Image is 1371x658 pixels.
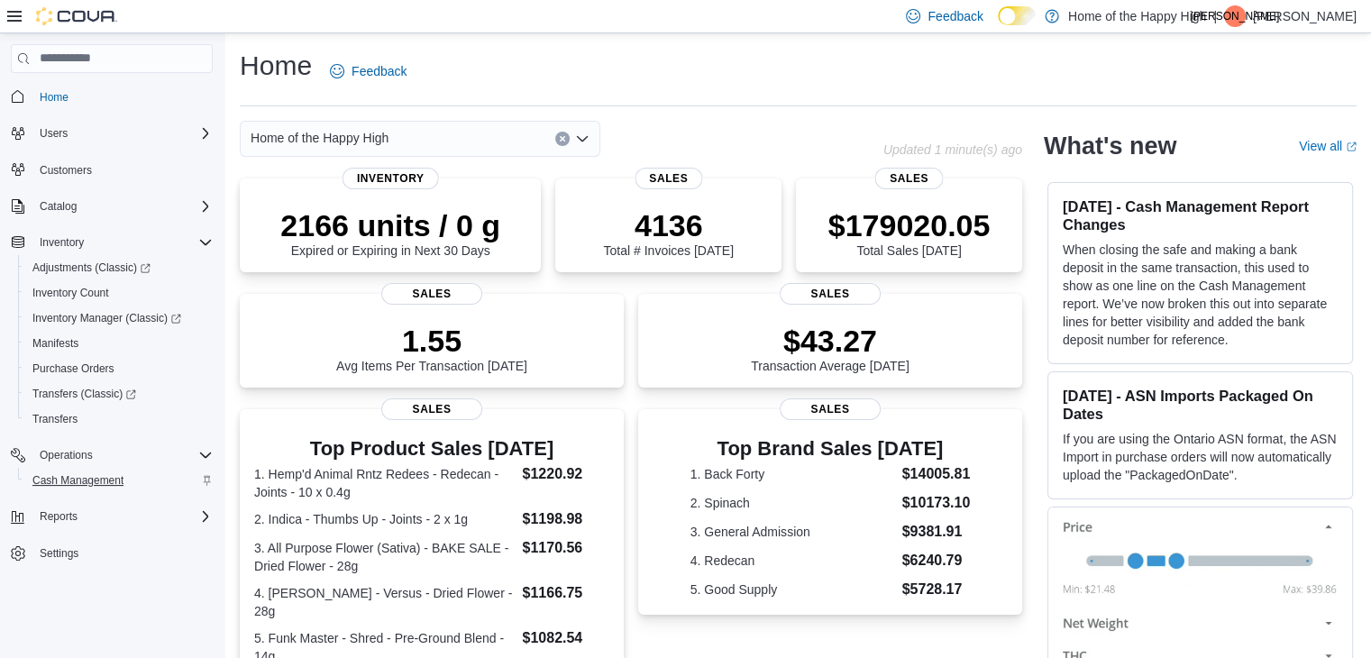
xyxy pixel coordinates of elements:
[4,121,220,146] button: Users
[32,387,136,401] span: Transfers (Classic)
[25,257,158,279] a: Adjustments (Classic)
[902,579,971,600] dd: $5728.17
[751,323,909,359] p: $43.27
[522,582,608,604] dd: $1166.75
[32,196,84,217] button: Catalog
[1063,387,1338,423] h3: [DATE] - ASN Imports Packaged On Dates
[352,62,407,80] span: Feedback
[18,381,220,407] a: Transfers (Classic)
[18,356,220,381] button: Purchase Orders
[381,398,482,420] span: Sales
[4,194,220,219] button: Catalog
[18,255,220,280] a: Adjustments (Classic)
[32,361,114,376] span: Purchase Orders
[902,521,971,543] dd: $9381.91
[1063,430,1338,484] p: If you are using the Ontario ASN format, the ASN Import in purchase orders will now automatically...
[25,358,213,379] span: Purchase Orders
[32,286,109,300] span: Inventory Count
[25,383,213,405] span: Transfers (Classic)
[32,260,151,275] span: Adjustments (Classic)
[254,465,515,501] dt: 1. Hemp'd Animal Rntz Redees - Redecan - Joints - 10 x 0.4g
[251,127,388,149] span: Home of the Happy High
[1191,5,1280,27] span: [PERSON_NAME]
[32,87,76,108] a: Home
[32,412,78,426] span: Transfers
[522,537,608,559] dd: $1170.56
[32,232,91,253] button: Inventory
[25,282,213,304] span: Inventory Count
[40,126,68,141] span: Users
[254,438,609,460] h3: Top Product Sales [DATE]
[1063,197,1338,233] h3: [DATE] - Cash Management Report Changes
[254,584,515,620] dt: 4. [PERSON_NAME] - Versus - Dried Flower - 28g
[690,552,895,570] dt: 4. Redecan
[4,443,220,468] button: Operations
[32,159,213,181] span: Customers
[32,506,213,527] span: Reports
[18,306,220,331] a: Inventory Manager (Classic)
[1346,142,1357,152] svg: External link
[25,282,116,304] a: Inventory Count
[25,383,143,405] a: Transfers (Classic)
[25,333,86,354] a: Manifests
[25,333,213,354] span: Manifests
[875,168,943,189] span: Sales
[25,358,122,379] a: Purchase Orders
[522,463,608,485] dd: $1220.92
[381,283,482,305] span: Sales
[32,336,78,351] span: Manifests
[751,323,909,373] div: Transaction Average [DATE]
[828,207,991,243] p: $179020.05
[25,408,85,430] a: Transfers
[1299,139,1357,153] a: View allExternal link
[902,550,971,571] dd: $6240.79
[690,580,895,599] dt: 5. Good Supply
[32,542,213,564] span: Settings
[25,257,213,279] span: Adjustments (Classic)
[32,444,100,466] button: Operations
[32,160,99,181] a: Customers
[32,123,213,144] span: Users
[25,470,131,491] a: Cash Management
[32,311,181,325] span: Inventory Manager (Classic)
[928,7,983,25] span: Feedback
[25,408,213,430] span: Transfers
[11,77,213,614] nav: Complex example
[603,207,733,243] p: 4136
[32,473,123,488] span: Cash Management
[254,539,515,575] dt: 3. All Purpose Flower (Sativa) - BAKE SALE - Dried Flower - 28g
[40,509,78,524] span: Reports
[902,492,971,514] dd: $10173.10
[4,84,220,110] button: Home
[635,168,702,189] span: Sales
[336,323,527,373] div: Avg Items Per Transaction [DATE]
[828,207,991,258] div: Total Sales [DATE]
[25,307,188,329] a: Inventory Manager (Classic)
[40,163,92,178] span: Customers
[1224,5,1246,27] div: JT Akrofi
[40,235,84,250] span: Inventory
[522,627,608,649] dd: $1082.54
[1068,5,1206,27] p: Home of the Happy High
[18,331,220,356] button: Manifests
[690,465,895,483] dt: 1. Back Forty
[25,470,213,491] span: Cash Management
[1253,5,1357,27] p: [PERSON_NAME]
[32,123,75,144] button: Users
[883,142,1022,157] p: Updated 1 minute(s) ago
[18,407,220,432] button: Transfers
[4,504,220,529] button: Reports
[690,523,895,541] dt: 3. General Admission
[25,307,213,329] span: Inventory Manager (Classic)
[32,506,85,527] button: Reports
[32,444,213,466] span: Operations
[4,157,220,183] button: Customers
[254,510,515,528] dt: 2. Indica - Thumbs Up - Joints - 2 x 1g
[690,494,895,512] dt: 2. Spinach
[575,132,590,146] button: Open list of options
[555,132,570,146] button: Clear input
[522,508,608,530] dd: $1198.98
[36,7,117,25] img: Cova
[32,196,213,217] span: Catalog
